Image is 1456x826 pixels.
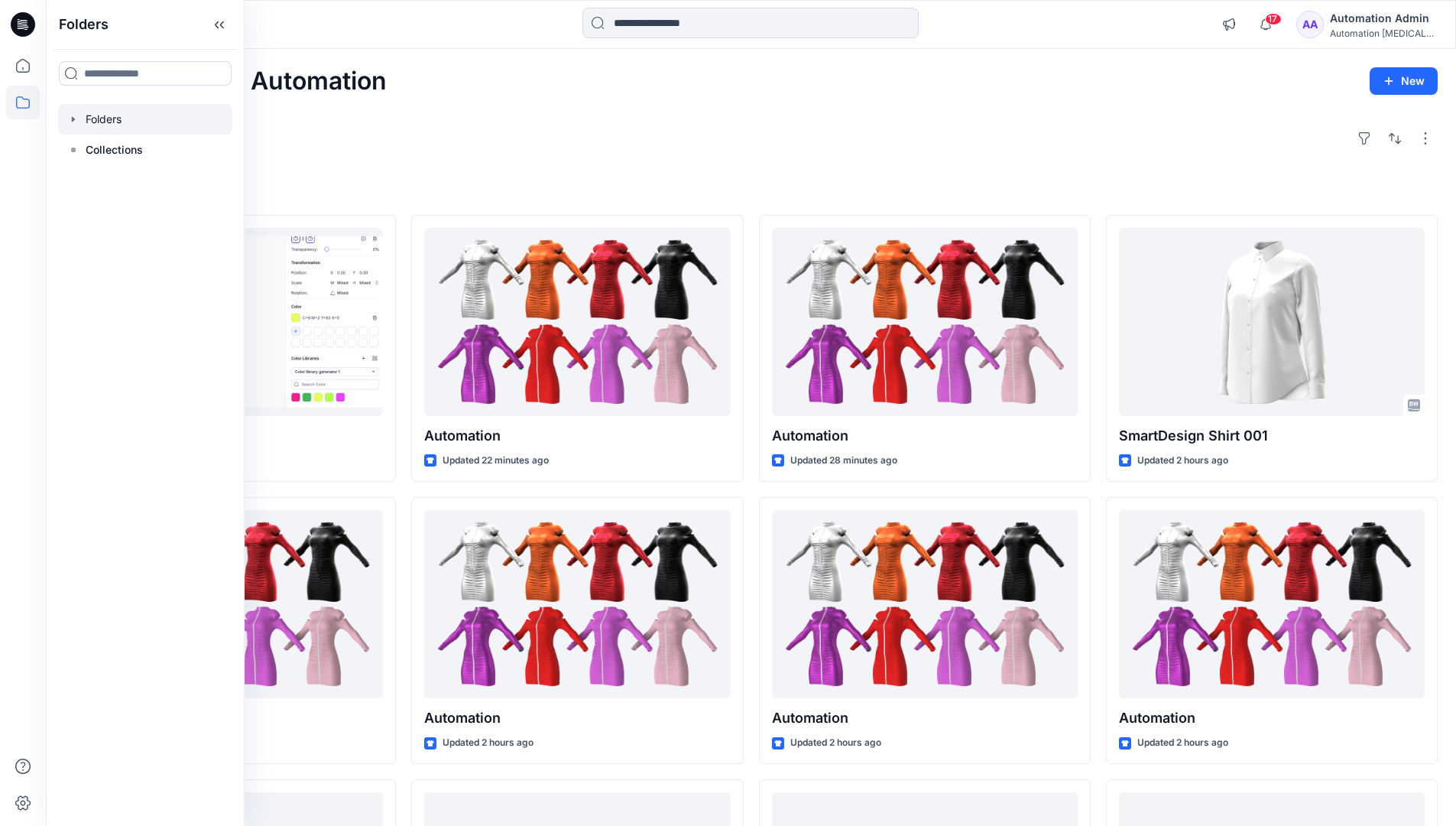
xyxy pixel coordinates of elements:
a: Automation [1119,510,1425,699]
p: Automation [1119,707,1425,729]
p: Updated 2 hours ago [1137,453,1228,469]
button: New [1370,67,1438,95]
div: Automation Admin [1330,9,1437,28]
p: Updated 28 minutes ago [790,453,897,469]
p: Automation [424,707,730,729]
h4: Styles [64,181,1438,200]
a: Automation [424,228,730,417]
p: Automation [772,425,1078,447]
a: Automation [772,510,1078,699]
div: AA [1296,11,1324,38]
p: Updated 22 minutes ago [443,453,549,469]
p: Updated 2 hours ago [1137,735,1228,751]
p: Updated 2 hours ago [443,735,533,751]
a: SmartDesign Shirt 001 [1119,228,1425,417]
span: 17 [1265,13,1282,25]
div: Automation [MEDICAL_DATA]... [1330,28,1437,39]
p: Updated 2 hours ago [790,735,881,751]
a: Automation [772,228,1078,417]
a: Automation [424,510,730,699]
p: Automation [424,425,730,447]
p: SmartDesign Shirt 001 [1119,425,1425,447]
p: Automation [772,707,1078,729]
p: Collections [86,141,143,159]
